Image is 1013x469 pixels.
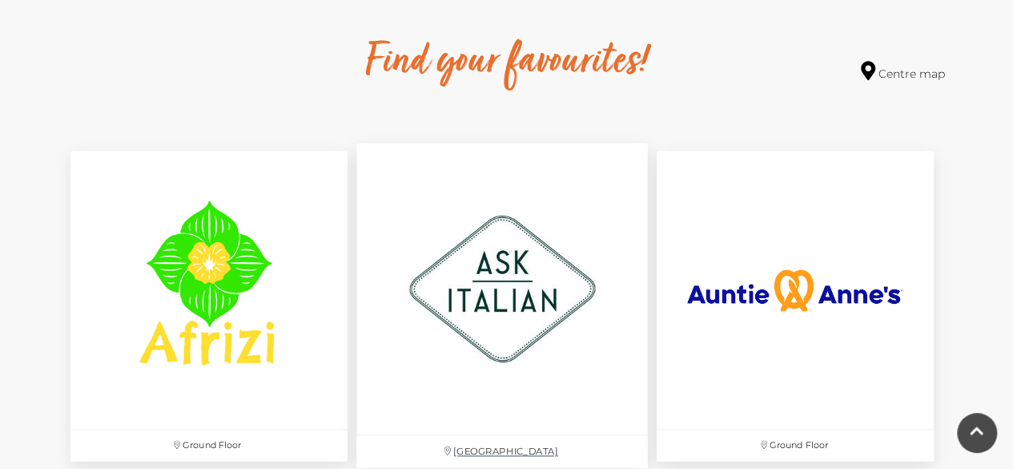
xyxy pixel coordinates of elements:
[62,143,356,468] a: Ground Floor
[356,435,648,468] p: [GEOGRAPHIC_DATA]
[657,430,934,461] p: Ground Floor
[70,430,348,461] p: Ground Floor
[861,61,945,83] a: Centre map
[649,143,942,468] a: Ground Floor
[215,37,799,88] h2: Find your favourites!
